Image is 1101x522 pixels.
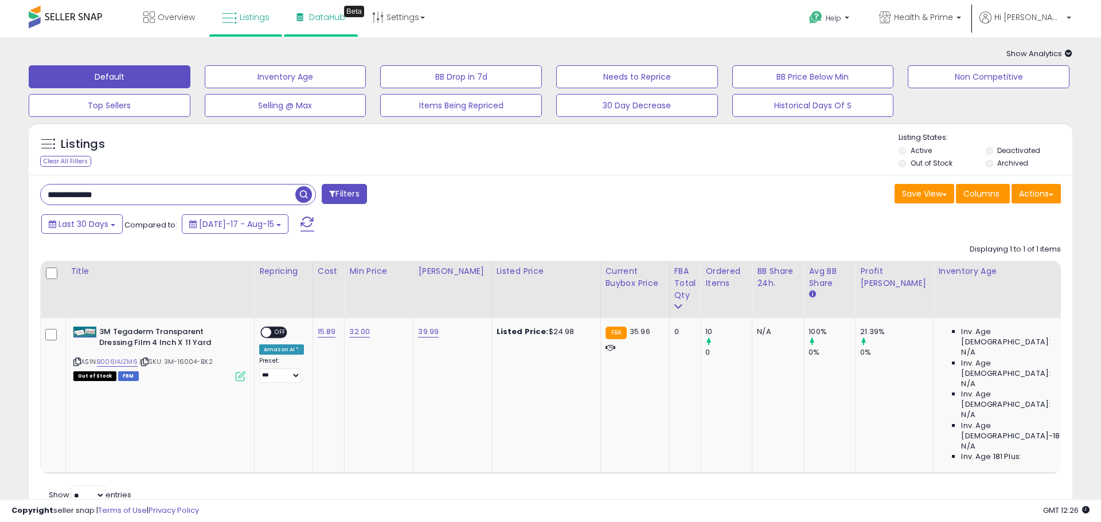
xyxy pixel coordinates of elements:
[556,94,718,117] button: 30 Day Decrease
[240,11,270,23] span: Listings
[49,489,131,500] span: Show: entries
[997,158,1028,168] label: Archived
[970,244,1061,255] div: Displaying 1 to 1 of 1 items
[259,357,304,383] div: Preset:
[956,184,1010,203] button: Columns
[11,505,53,516] strong: Copyright
[757,327,795,337] div: N/A
[606,327,627,339] small: FBA
[29,65,190,88] button: Default
[961,410,975,420] span: N/A
[124,219,177,230] span: Compared to:
[860,347,933,358] div: 0%
[705,265,747,289] div: Ordered Items
[961,389,1066,410] span: Inv. Age [DEMOGRAPHIC_DATA]:
[908,65,1069,88] button: Non Competitive
[963,188,1000,199] span: Columns
[98,505,147,516] a: Terms of Use
[994,11,1063,23] span: Hi [PERSON_NAME]
[911,146,932,155] label: Active
[380,94,542,117] button: Items Being Repriced
[757,265,799,289] div: BB Share 24h.
[149,505,199,516] a: Privacy Policy
[961,441,975,452] span: N/A
[344,6,364,17] div: Tooltip anchor
[961,452,1021,462] span: Inv. Age 181 Plus:
[182,214,288,234] button: [DATE]-17 - Aug-15
[61,136,105,152] h5: Listings
[938,265,1070,277] div: Inventory Age
[809,289,815,300] small: Avg BB Share.
[497,326,549,337] b: Listed Price:
[705,347,752,358] div: 0
[732,94,894,117] button: Historical Days Of S
[961,379,975,389] span: N/A
[1006,48,1072,59] span: Show Analytics
[318,265,340,277] div: Cost
[1043,505,1090,516] span: 2025-09-15 12:26 GMT
[349,265,408,277] div: Min Price
[809,265,850,289] div: Avg BB Share
[809,327,855,337] div: 100%
[732,65,894,88] button: BB Price Below Min
[979,11,1071,37] a: Hi [PERSON_NAME]
[997,146,1040,155] label: Deactivated
[895,184,954,203] button: Save View
[199,218,274,230] span: [DATE]-17 - Aug-15
[800,2,861,37] a: Help
[271,328,290,337] span: OFF
[318,326,336,337] a: 15.89
[674,327,692,337] div: 0
[418,326,439,337] a: 39.99
[894,11,953,23] span: Health & Prime
[259,265,308,277] div: Repricing
[674,265,696,301] div: FBA Total Qty
[349,326,370,337] a: 32.00
[809,10,823,25] i: Get Help
[705,327,752,337] div: 10
[961,347,975,358] span: N/A
[860,327,933,337] div: 21.39%
[899,132,1072,143] p: Listing States:
[73,327,96,337] img: 11ckCxVYKsL._SL40_.jpg
[259,344,304,355] div: Amazon AI *
[322,184,366,204] button: Filters
[118,371,139,381] span: FBM
[826,13,841,23] span: Help
[40,156,91,167] div: Clear All Filters
[556,65,718,88] button: Needs to Reprice
[497,265,596,277] div: Listed Price
[606,265,665,289] div: Current Buybox Price
[380,65,542,88] button: BB Drop in 7d
[11,505,199,516] div: seller snap | |
[73,327,245,380] div: ASIN:
[309,11,345,23] span: DataHub
[99,327,239,351] b: 3M Tegaderm Transparent Dressing Film 4 Inch X 11 Yard
[418,265,486,277] div: [PERSON_NAME]
[809,347,855,358] div: 0%
[497,327,592,337] div: $24.98
[1012,184,1061,203] button: Actions
[41,214,123,234] button: Last 30 Days
[71,265,249,277] div: Title
[630,326,650,337] span: 35.96
[58,218,108,230] span: Last 30 Days
[97,357,138,367] a: B006I4JZM6
[205,65,366,88] button: Inventory Age
[73,371,116,381] span: All listings that are currently out of stock and unavailable for purchase on Amazon
[139,357,213,366] span: | SKU: 3M-16004-BX.2
[961,327,1066,347] span: Inv. Age [DEMOGRAPHIC_DATA]:
[29,94,190,117] button: Top Sellers
[205,94,366,117] button: Selling @ Max
[860,265,928,289] div: Profit [PERSON_NAME]
[961,358,1066,379] span: Inv. Age [DEMOGRAPHIC_DATA]:
[911,158,952,168] label: Out of Stock
[961,421,1066,441] span: Inv. Age [DEMOGRAPHIC_DATA]-180:
[158,11,195,23] span: Overview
